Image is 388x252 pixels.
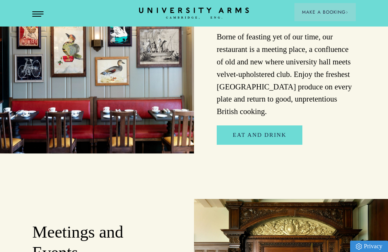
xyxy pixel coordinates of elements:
a: Privacy [350,241,388,252]
img: Privacy [356,243,362,250]
button: Open Menu [32,11,44,17]
a: Eat and Drink [217,125,302,145]
p: Borne of feasting yet of our time, our restaurant is a meeting place, a confluence of old and new... [217,31,356,118]
a: Home [139,8,249,19]
button: Make a BookingArrow icon [294,3,356,21]
span: Make a Booking [302,9,348,16]
img: Arrow icon [346,11,348,14]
